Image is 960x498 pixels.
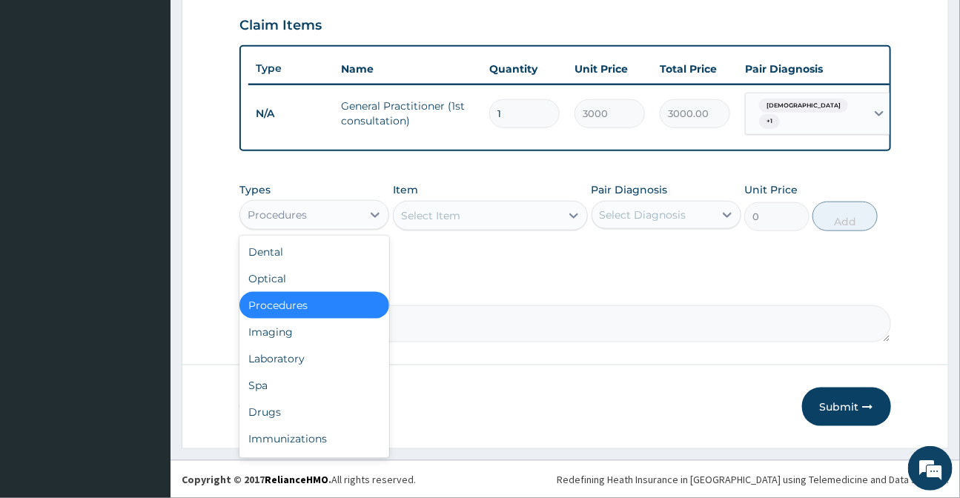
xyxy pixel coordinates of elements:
div: Select Diagnosis [600,207,686,222]
div: Redefining Heath Insurance in [GEOGRAPHIC_DATA] using Telemedicine and Data Science! [557,472,949,487]
th: Unit Price [567,54,652,84]
th: Pair Diagnosis [738,54,901,84]
footer: All rights reserved. [171,460,960,498]
button: Submit [802,388,891,426]
span: [DEMOGRAPHIC_DATA] [759,99,848,113]
img: d_794563401_company_1708531726252_794563401 [27,74,60,111]
div: Minimize live chat window [243,7,279,43]
div: Select Item [401,208,460,223]
h3: Claim Items [239,18,322,34]
span: + 1 [759,114,780,129]
div: Imaging [239,319,389,345]
th: Total Price [652,54,738,84]
div: Laboratory [239,345,389,372]
div: Chat with us now [77,83,249,102]
td: N/A [248,100,334,127]
label: Pair Diagnosis [592,182,668,197]
div: Others [239,452,389,479]
textarea: Type your message and hit 'Enter' [7,336,282,388]
div: Spa [239,372,389,399]
th: Name [334,54,482,84]
th: Type [248,55,334,82]
strong: Copyright © 2017 . [182,473,331,486]
label: Unit Price [744,182,798,197]
label: Types [239,184,271,196]
button: Add [812,202,878,231]
span: We're online! [86,153,205,302]
div: Procedures [248,207,307,222]
div: Optical [239,265,389,292]
td: General Practitioner (1st consultation) [334,91,482,136]
th: Quantity [482,54,567,84]
div: Dental [239,239,389,265]
div: Procedures [239,292,389,319]
label: Item [393,182,418,197]
div: Drugs [239,399,389,425]
div: Immunizations [239,425,389,452]
label: Comment [239,285,890,297]
a: RelianceHMO [265,473,328,486]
